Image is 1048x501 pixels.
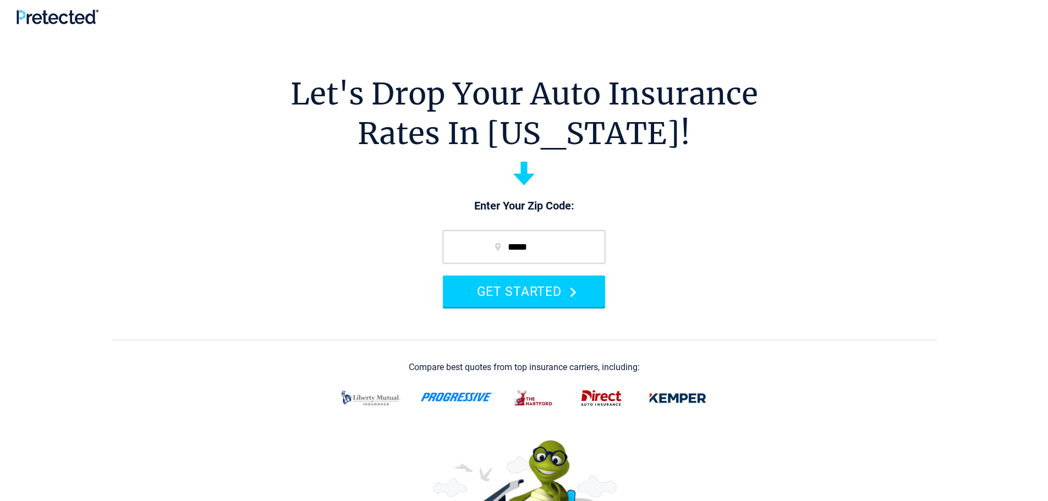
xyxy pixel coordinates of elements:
[443,230,605,263] input: zip code
[641,384,714,412] img: kemper
[574,384,628,412] img: direct
[290,74,758,153] h1: Let's Drop Your Auto Insurance Rates In [US_STATE]!
[443,276,605,307] button: GET STARTED
[409,362,640,372] div: Compare best quotes from top insurance carriers, including:
[334,384,407,412] img: liberty
[507,384,561,412] img: thehartford
[420,393,494,401] img: progressive
[17,9,98,24] img: Pretected Logo
[432,199,616,214] p: Enter Your Zip Code:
